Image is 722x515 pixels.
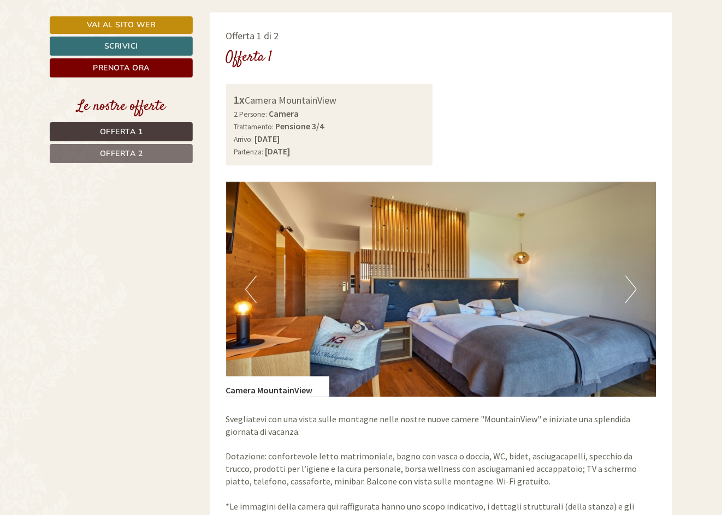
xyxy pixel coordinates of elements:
[234,92,425,108] div: Camera MountainView
[50,16,193,34] a: Vai al sito web
[255,133,280,144] b: [DATE]
[245,276,257,303] button: Previous
[50,37,193,56] a: Scrivici
[276,121,324,131] b: Pensione 3/4
[100,148,143,159] span: Offerta 2
[234,147,264,157] small: Partenza:
[226,182,656,397] img: image
[270,32,414,40] div: Lei
[234,93,245,106] b: 1x
[270,53,414,61] small: 13:35
[226,376,329,397] div: Camera MountainView
[50,97,193,117] div: Le nostre offerte
[234,135,253,144] small: Arrivo:
[625,276,637,303] button: Next
[226,29,279,42] span: Offerta 1 di 2
[234,110,268,119] small: 2 Persone:
[234,122,274,131] small: Trattamento:
[265,146,291,157] b: [DATE]
[264,29,422,63] div: Buon giorno, come possiamo aiutarla?
[50,58,193,77] a: Prenota ora
[100,127,143,137] span: Offerta 1
[375,288,431,307] button: Invia
[226,47,273,68] div: Offerta 1
[269,108,299,119] b: Camera
[191,8,240,27] div: martedì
